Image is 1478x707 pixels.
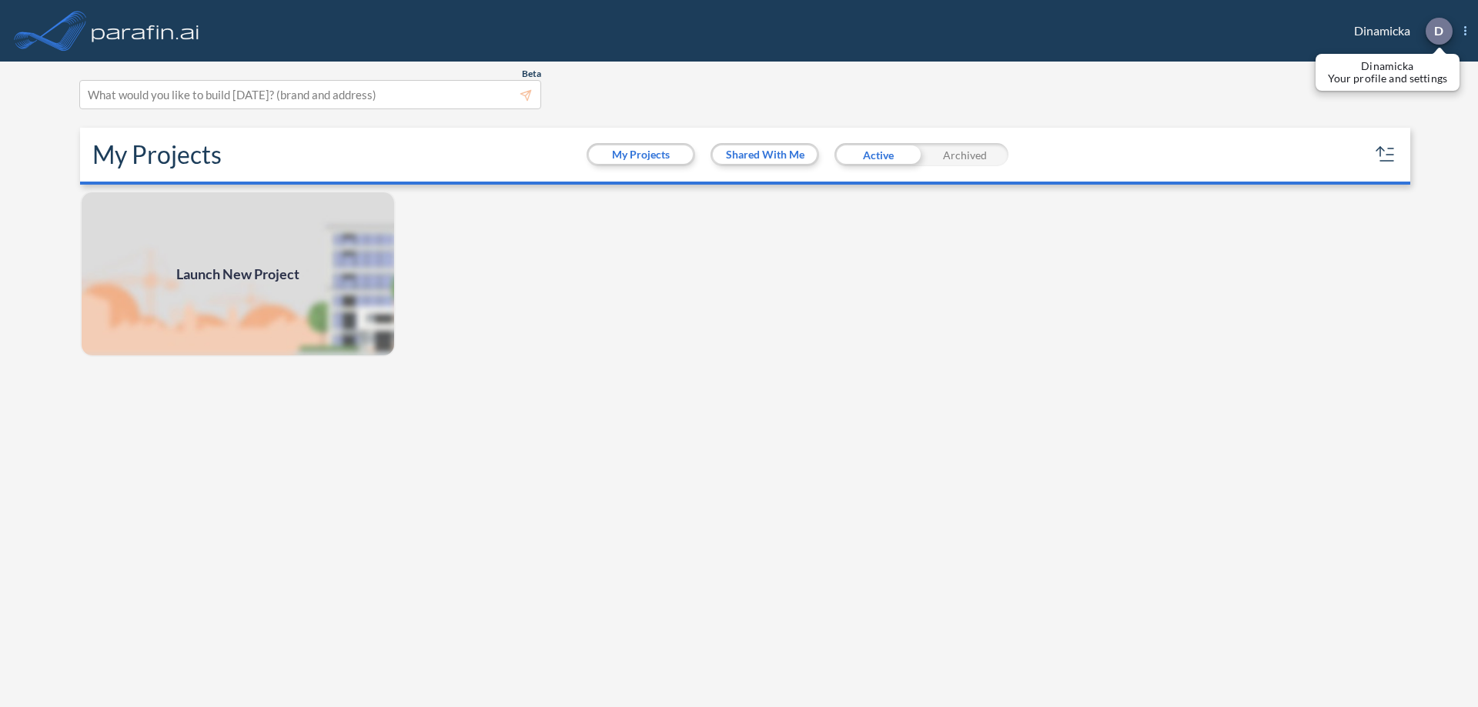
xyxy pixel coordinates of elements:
[713,145,817,164] button: Shared With Me
[1331,18,1466,45] div: Dinamicka
[589,145,693,164] button: My Projects
[176,264,299,285] span: Launch New Project
[1328,60,1447,72] p: Dinamicka
[80,191,396,357] img: add
[834,143,921,166] div: Active
[1373,142,1398,167] button: sort
[522,68,541,80] span: Beta
[89,15,202,46] img: logo
[80,191,396,357] a: Launch New Project
[1434,24,1443,38] p: D
[92,140,222,169] h2: My Projects
[1328,72,1447,85] p: Your profile and settings
[921,143,1008,166] div: Archived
